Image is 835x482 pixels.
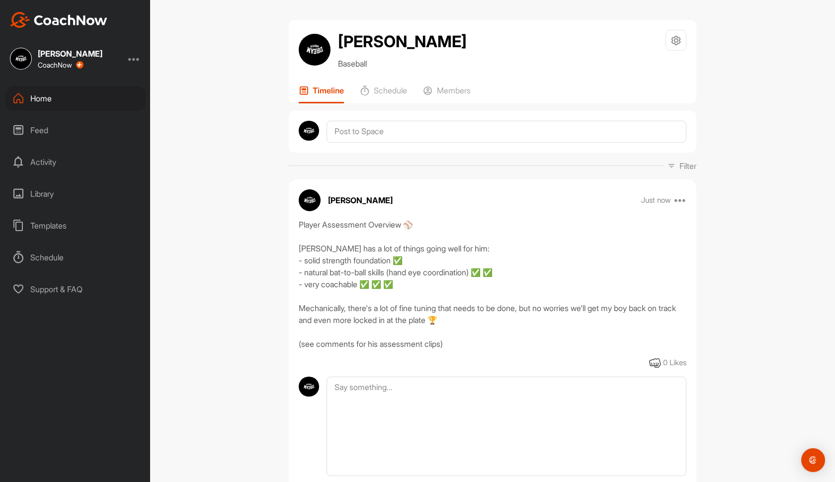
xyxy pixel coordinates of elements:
[299,34,331,66] img: avatar
[299,121,319,141] img: avatar
[338,58,467,70] p: Baseball
[313,85,344,95] p: Timeline
[5,181,146,206] div: Library
[299,219,686,350] div: Player Assessment Overview ⚾️ [PERSON_NAME] has a lot of things going well for him: - solid stren...
[38,61,83,69] div: CoachNow
[10,12,107,28] img: CoachNow
[299,377,319,397] img: avatar
[328,194,393,206] p: [PERSON_NAME]
[679,160,696,172] p: Filter
[641,195,671,205] p: Just now
[5,277,146,302] div: Support & FAQ
[10,48,32,70] img: square_cf84641c1b0bf994328a87de70c6dd67.jpg
[801,448,825,472] div: Open Intercom Messenger
[299,189,321,211] img: avatar
[5,118,146,143] div: Feed
[374,85,407,95] p: Schedule
[5,245,146,270] div: Schedule
[5,86,146,111] div: Home
[5,213,146,238] div: Templates
[663,357,686,369] div: 0 Likes
[38,50,102,58] div: [PERSON_NAME]
[5,150,146,174] div: Activity
[437,85,471,95] p: Members
[338,30,467,54] h2: [PERSON_NAME]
